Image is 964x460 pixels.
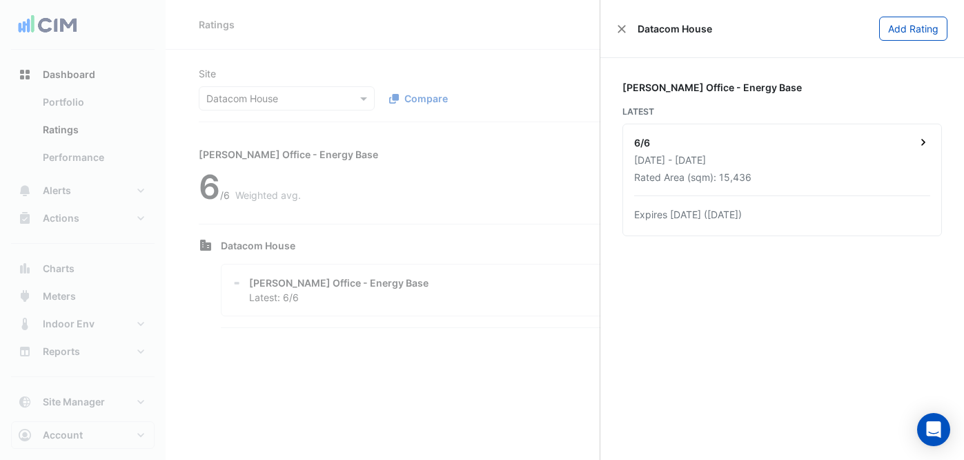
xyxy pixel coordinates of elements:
div: 6/6 [634,135,650,150]
button: Close [617,24,627,34]
div: Latest [622,106,942,118]
div: Expires [DATE] ([DATE]) [634,207,930,222]
span: Datacom House [638,21,712,36]
div: [PERSON_NAME] Office - Energy Base [622,80,942,95]
div: Rated Area (sqm): 15,436 [634,170,930,184]
div: Open Intercom Messenger [917,413,950,446]
button: Add Rating [879,17,947,41]
div: [DATE] - [DATE] [634,153,930,167]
